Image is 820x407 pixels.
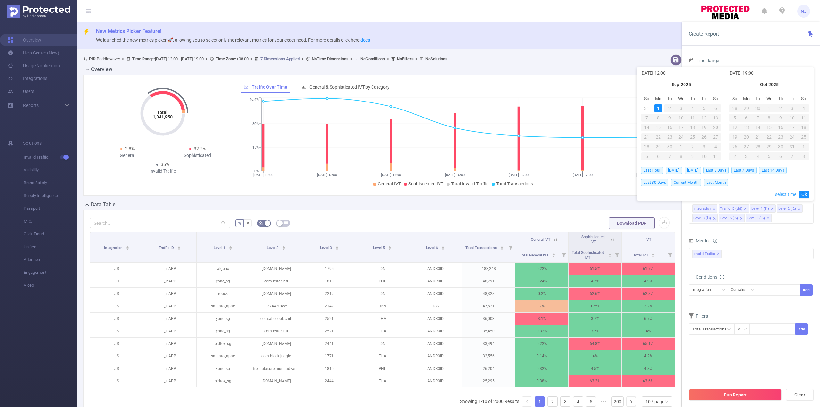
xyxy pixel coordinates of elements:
[91,66,112,73] h2: Overview
[775,151,786,161] td: November 6, 2025
[676,114,687,122] div: 10
[8,59,60,72] a: Usage Notification
[24,176,77,189] span: Brand Safety
[249,56,255,61] span: >
[83,29,90,35] i: icon: thunderbolt
[301,85,306,89] i: icon: bar-chart
[252,122,259,126] tspan: 30%
[752,133,764,141] div: 21
[752,124,764,131] div: 14
[664,96,676,102] span: Tu
[775,96,786,102] span: Th
[741,94,752,103] th: Mon
[798,94,809,103] th: Sat
[710,114,721,122] div: 13
[741,113,752,123] td: October 6, 2025
[643,104,651,112] div: 31
[640,69,722,77] input: Start date
[687,123,698,132] td: September 18, 2025
[803,78,811,91] a: Next year (Control + right)
[646,78,652,91] a: Previous month (PageUp)
[652,142,664,151] td: September 29, 2025
[216,56,236,61] b: Time Zone:
[698,142,710,151] td: October 3, 2025
[252,85,287,90] span: Traffic Over Time
[729,133,741,141] div: 19
[652,113,664,123] td: September 8, 2025
[153,114,173,119] tspan: 1,341,950
[721,288,725,293] i: icon: down
[741,123,752,132] td: October 13, 2025
[652,133,664,141] div: 22
[710,123,721,132] td: September 20, 2025
[717,250,720,258] span: ✕
[525,400,529,403] i: icon: left
[786,114,798,122] div: 10
[764,113,775,123] td: October 8, 2025
[698,104,710,112] div: 5
[786,103,798,113] td: October 3, 2025
[786,123,798,132] td: October 17, 2025
[741,151,752,161] td: November 3, 2025
[641,151,652,161] td: October 5, 2025
[676,143,687,151] div: 1
[698,123,710,132] td: September 19, 2025
[752,113,764,123] td: October 7, 2025
[752,94,764,103] th: Tue
[798,151,809,161] td: November 8, 2025
[720,214,738,223] div: Level 5 (l5)
[586,396,596,407] li: 5
[698,132,710,142] td: September 26, 2025
[729,114,741,122] div: 5
[652,103,664,113] td: September 1, 2025
[8,85,34,98] a: Users
[548,397,557,406] a: 2
[652,143,664,151] div: 29
[798,103,809,113] td: October 4, 2025
[751,205,769,213] div: Level 1 (l1)
[729,143,741,151] div: 26
[764,124,775,131] div: 15
[652,94,664,103] th: Mon
[676,94,687,103] th: Wed
[676,133,687,141] div: 24
[641,103,652,113] td: August 31, 2025
[24,202,77,215] span: Passport
[641,123,652,132] td: September 14, 2025
[8,72,47,85] a: Integrations
[720,205,742,213] div: Traffic ID (tid)
[687,124,698,131] div: 18
[692,214,718,222] li: Level 3 (l3)
[348,56,355,61] span: >
[764,94,775,103] th: Wed
[560,396,570,407] li: 3
[652,124,664,131] div: 15
[710,132,721,142] td: September 27, 2025
[692,204,717,213] li: Integration
[693,214,711,223] div: Level 3 (l3)
[764,133,775,141] div: 22
[599,396,609,407] span: •••
[698,113,710,123] td: September 12, 2025
[752,96,764,102] span: Tu
[798,104,809,112] div: 4
[750,204,776,213] li: Level 1 (l1)
[795,323,808,335] button: Add
[664,123,676,132] td: September 16, 2025
[710,133,721,141] div: 27
[24,164,77,176] span: Visibility
[729,104,741,112] div: 28
[260,56,300,61] u: 7 Dimensions Applied
[798,78,804,91] a: Next month (PageDown)
[652,151,664,161] td: October 6, 2025
[775,114,786,122] div: 9
[775,188,796,200] a: select time
[641,94,652,103] th: Sun
[775,113,786,123] td: October 9, 2025
[687,113,698,123] td: September 11, 2025
[751,288,755,293] i: icon: down
[752,142,764,151] td: October 28, 2025
[8,34,41,46] a: Overview
[729,113,741,123] td: October 5, 2025
[689,31,719,37] span: Create Report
